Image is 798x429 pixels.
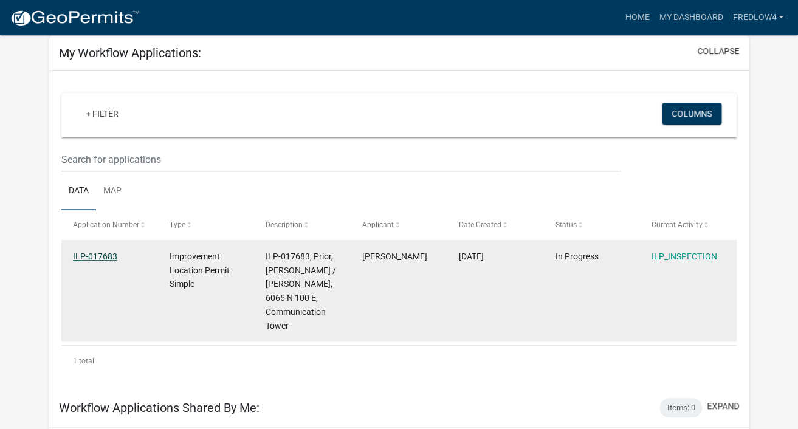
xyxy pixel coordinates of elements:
h5: Workflow Applications Shared By Me: [59,400,260,415]
button: expand [707,400,739,413]
span: Status [555,221,576,229]
datatable-header-cell: Type [157,210,254,239]
a: My Dashboard [654,6,727,29]
button: collapse [697,45,739,58]
datatable-header-cell: Date Created [447,210,543,239]
div: 1 total [61,346,737,376]
button: Columns [662,103,721,125]
datatable-header-cell: Application Number [61,210,158,239]
span: 09/16/2025 [459,252,484,261]
div: Items: 0 [659,398,702,417]
datatable-header-cell: Status [543,210,640,239]
a: + Filter [76,103,128,125]
h5: My Workflow Applications: [59,46,201,60]
span: Fred Low [362,252,427,261]
a: Map [96,172,129,211]
span: Type [170,221,185,229]
span: Applicant [362,221,394,229]
a: Data [61,172,96,211]
datatable-header-cell: Description [254,210,351,239]
a: Home [620,6,654,29]
span: Application Number [73,221,139,229]
a: fredlow4 [727,6,788,29]
a: ILP-017683 [73,252,117,261]
span: Improvement Location Permit Simple [170,252,230,289]
div: collapse [49,71,749,388]
span: Description [266,221,303,229]
span: ILP-017683, Prior, Raymond W / Robin L, 6065 N 100 E, Communication Tower [266,252,336,331]
datatable-header-cell: Current Activity [640,210,737,239]
input: Search for applications [61,147,621,172]
span: Date Created [459,221,501,229]
span: In Progress [555,252,598,261]
datatable-header-cell: Applicant [351,210,447,239]
span: Current Activity [652,221,702,229]
a: ILP_INSPECTION [652,252,717,261]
